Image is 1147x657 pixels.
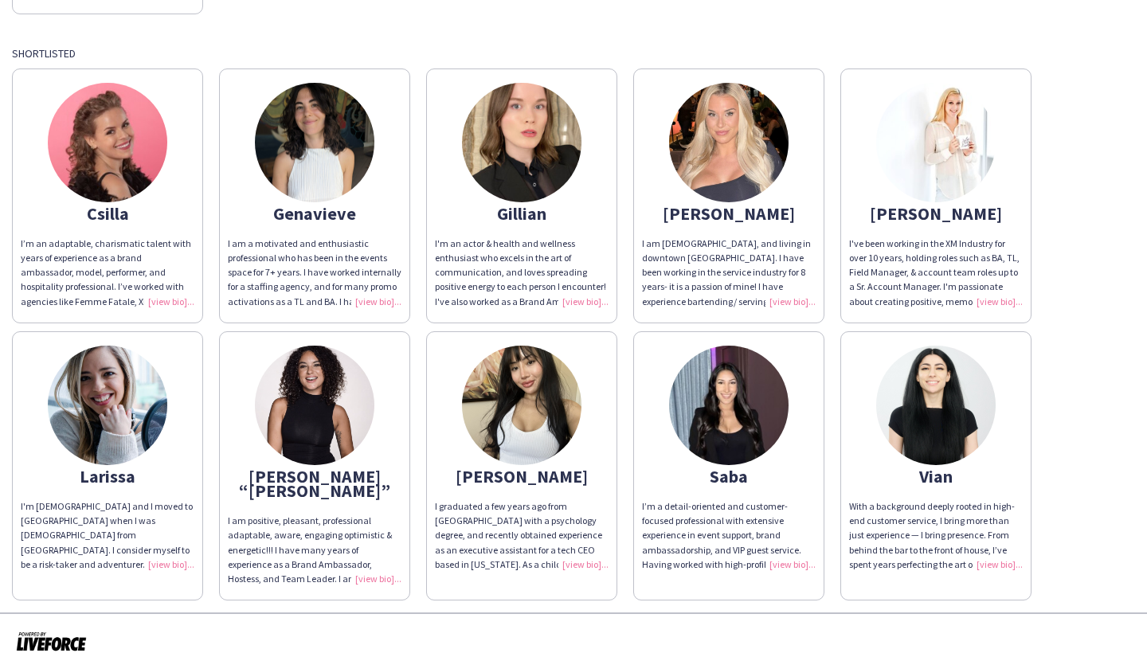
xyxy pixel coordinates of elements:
img: thumb-39854cd5-1e1b-4859-a9f5-70b3ac76cbb6.jpg [876,346,996,465]
img: thumb-66a7afcb8aa48.jpeg [876,83,996,202]
div: [PERSON_NAME] [849,206,1023,221]
img: thumb-556df02a-8418-42a2-b32f-057cd1d4ccea.jpg [669,83,789,202]
div: I've been working in the XM Industry for over 10 years, holding roles such as BA, TL, Field Manag... [849,237,1023,309]
img: thumb-1683910523645e6f7b75289.png [48,346,167,465]
div: Larissa [21,469,194,483]
div: Gillian [435,206,609,221]
div: I am [DEMOGRAPHIC_DATA], and living in downtown [GEOGRAPHIC_DATA]. I have been working in the ser... [642,237,816,309]
img: thumb-096a36ae-d931-42e9-ab24-93c62949a946.png [255,346,374,465]
div: I’m an adaptable, charismatic talent with years of experience as a brand ambassador, model, perfo... [21,237,194,309]
div: I’m a detail-oriented and customer-focused professional with extensive experience in event suppor... [642,499,816,572]
div: Vian [849,469,1023,483]
div: Saba [642,469,816,483]
img: thumb-686ed2b01dae5.jpeg [462,83,581,202]
div: Genavieve [228,206,401,221]
img: thumb-4ef09eab-5109-47b9-bb7f-77f7103c1f44.jpg [462,346,581,465]
div: I graduated a few years ago from [GEOGRAPHIC_DATA] with a psychology degree, and recently obtaine... [435,499,609,572]
span: I'm an actor & health and wellness enthusiast who excels in the art of communication, and loves s... [435,237,607,336]
div: [PERSON_NAME] “[PERSON_NAME]” [228,469,401,498]
div: [PERSON_NAME] [435,469,609,483]
div: Shortlisted [12,46,1135,61]
div: [PERSON_NAME] [642,206,816,221]
div: I am a motivated and enthusiastic professional who has been in the events space for 7+ years. I h... [228,237,401,309]
img: thumb-687557a3ccd97.jpg [669,346,789,465]
div: With a background deeply rooted in high-end customer service, I bring more than just experience —... [849,499,1023,572]
img: thumb-6884580e3ef63.jpg [48,83,167,202]
span: I am positive, pleasant, professional adaptable, aware, engaging optimistic & energetic!!! I have... [228,514,401,628]
img: Powered by Liveforce [16,630,87,652]
div: Csilla [21,206,194,221]
img: thumb-707bfd96-8c97-4d8d-97cd-3f6696379061.jpg [255,83,374,202]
